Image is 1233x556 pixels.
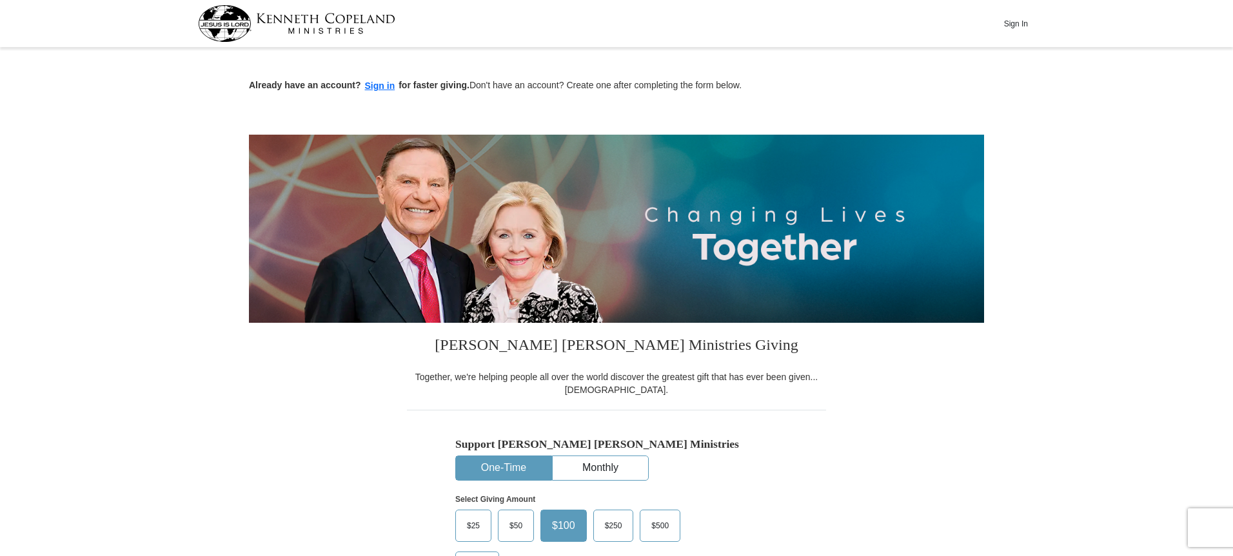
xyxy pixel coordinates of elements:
[407,323,826,370] h3: [PERSON_NAME] [PERSON_NAME] Ministries Giving
[460,516,486,535] span: $25
[553,456,648,480] button: Monthly
[996,14,1035,34] button: Sign In
[249,79,984,93] p: Don't have an account? Create one after completing the form below.
[455,437,778,451] h5: Support [PERSON_NAME] [PERSON_NAME] Ministries
[361,79,399,93] button: Sign in
[198,5,395,42] img: kcm-header-logo.svg
[407,370,826,396] div: Together, we're helping people all over the world discover the greatest gift that has ever been g...
[503,516,529,535] span: $50
[456,456,551,480] button: One-Time
[546,516,582,535] span: $100
[645,516,675,535] span: $500
[598,516,629,535] span: $250
[249,80,469,90] strong: Already have an account? for faster giving.
[455,495,535,504] strong: Select Giving Amount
